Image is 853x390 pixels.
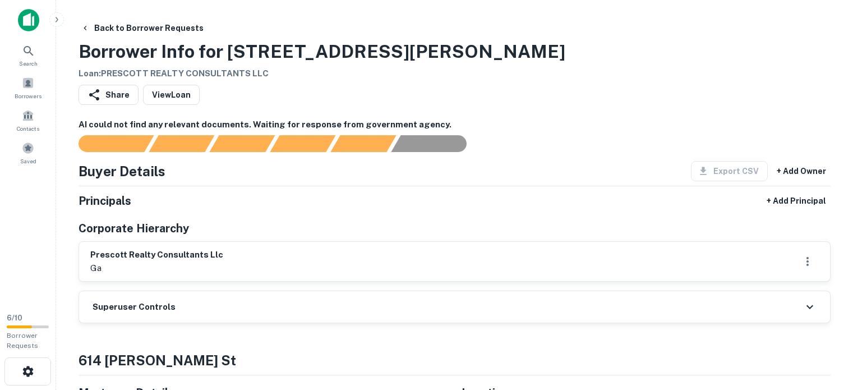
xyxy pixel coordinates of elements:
button: Share [79,85,139,105]
h3: Borrower Info for [STREET_ADDRESS][PERSON_NAME] [79,38,565,65]
a: Search [3,40,53,70]
a: Borrowers [3,72,53,103]
span: Borrower Requests [7,332,38,350]
img: capitalize-icon.png [18,9,39,31]
button: Back to Borrower Requests [76,18,208,38]
p: ga [90,261,223,275]
div: Your request is received and processing... [149,135,214,152]
h5: Corporate Hierarchy [79,220,189,237]
h6: Superuser Controls [93,301,176,314]
span: Borrowers [15,91,42,100]
span: Search [19,59,38,68]
button: + Add Principal [762,191,831,211]
div: Principals found, still searching for contact information. This may take time... [330,135,396,152]
h4: 614 [PERSON_NAME] st [79,350,831,370]
iframe: Chat Widget [797,300,853,354]
a: ViewLoan [143,85,200,105]
div: Documents found, AI parsing details... [209,135,275,152]
span: Contacts [17,124,39,133]
div: AI fulfillment process complete. [391,135,480,152]
h6: Loan : PRESCOTT REALTY CONSULTANTS LLC [79,67,565,80]
div: Principals found, AI now looking for contact information... [270,135,335,152]
h5: Principals [79,192,131,209]
a: Saved [3,137,53,168]
button: + Add Owner [772,161,831,181]
h6: AI could not find any relevant documents. Waiting for response from government agency. [79,118,831,131]
span: Saved [20,157,36,166]
a: Contacts [3,105,53,135]
div: Sending borrower request to AI... [65,135,149,152]
span: 6 / 10 [7,314,22,322]
h6: prescott realty consultants llc [90,249,223,261]
h4: Buyer Details [79,161,165,181]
